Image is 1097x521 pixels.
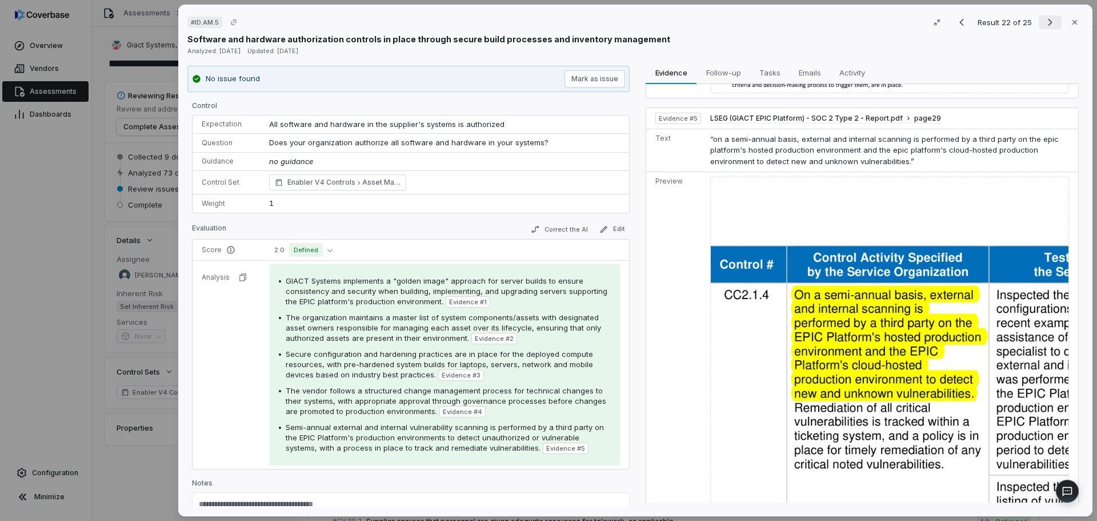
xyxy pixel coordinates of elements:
button: Next result [1039,15,1062,29]
span: Updated: [DATE] [247,47,298,55]
span: The vendor follows a structured change management process for technical changes to their systems,... [286,386,606,416]
button: Previous result [950,15,973,29]
span: Emails [794,65,826,80]
span: The organization maintains a master list of system components/assets with designated asset owners... [286,313,601,343]
button: Edit [595,222,630,236]
span: GIACT Systems implements a "golden image" approach for server builds to ensure consistency and se... [286,276,607,306]
button: Correct the AI [526,222,592,236]
span: All software and hardware in the supplier's systems is authorized [269,120,505,129]
p: Evaluation [192,224,226,237]
span: Evidence # 5 [546,444,585,453]
span: LSEG (GIACT EPIC Platform) - SOC 2 Type 2 - Report.pdf [710,114,903,123]
p: Software and hardware authorization controls in place through secure build processes and inventor... [187,33,670,45]
p: Analysis [202,273,230,282]
button: Mark as issue [564,70,625,88]
span: Defined [289,243,323,257]
img: 760f5d2d276448a798c622b9e986c105_original.jpg_w1200.jpg [710,177,1069,510]
p: Control [192,101,630,115]
span: 1 [269,198,274,208]
button: Copy link [223,12,244,33]
span: Evidence # 5 [659,114,698,123]
p: Control Set [202,178,255,187]
button: LSEG (GIACT EPIC Platform) - SOC 2 Type 2 - Report.pdfpage29 [710,114,941,124]
span: page 29 [914,114,941,123]
td: Preview [646,172,706,515]
p: Expectation [202,120,255,129]
span: Enabler V4 Controls Asset Management [287,177,401,188]
button: 2.0Defined [270,243,337,257]
p: Weight [202,199,255,208]
span: Does your organization authorize all software and hardware in your systems? [269,138,548,147]
span: Semi-annual external and internal vulnerability scanning is performed by a third party on the EPI... [286,423,604,452]
p: Result 22 of 25 [978,16,1034,29]
p: Guidance [202,157,255,166]
p: Notes [192,479,630,492]
span: “on a semi-annual basis, external and internal scanning is performed by a third party on the epic... [710,134,1059,166]
span: Evidence # 4 [443,407,482,416]
span: # ID.AM.5 [191,18,219,27]
span: Secure configuration and hardening practices are in place for the deployed compute resources, wit... [286,349,593,379]
td: Text [646,129,706,172]
span: no guidance [269,157,313,166]
span: Follow-up [702,65,746,80]
span: Evidence # 1 [449,297,487,307]
p: Score [202,245,256,254]
span: Evidence # 3 [442,371,481,380]
span: Activity [835,65,870,80]
span: Evidence # 2 [475,334,514,343]
span: Analyzed: [DATE] [187,47,241,55]
span: Evidence [651,65,692,80]
p: Question [202,138,255,148]
p: No issue found [206,73,260,85]
span: Tasks [755,65,785,80]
